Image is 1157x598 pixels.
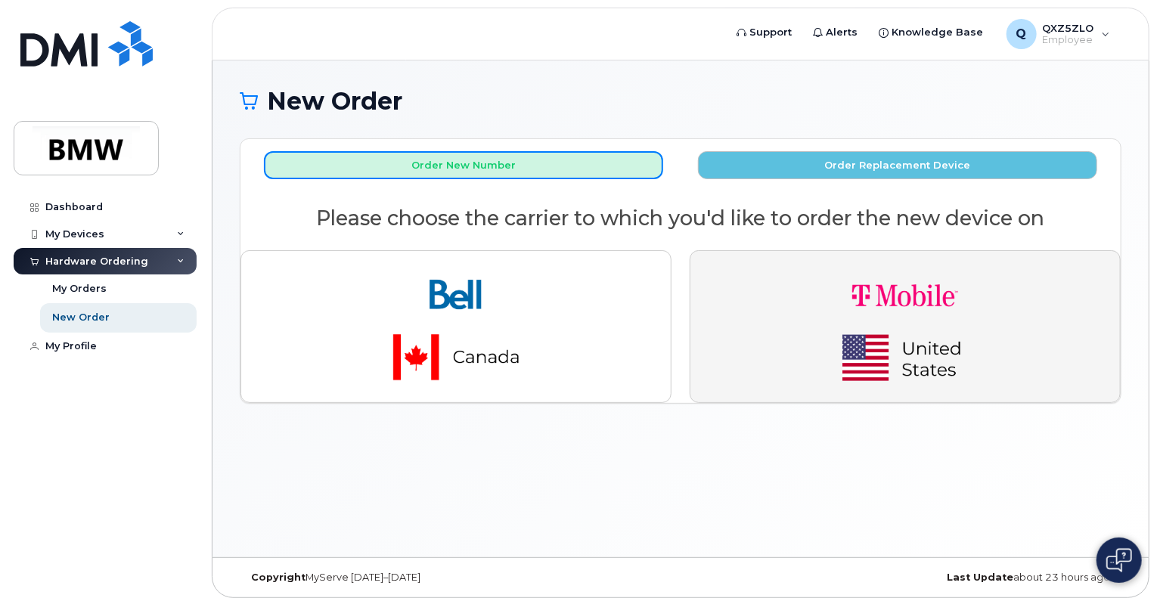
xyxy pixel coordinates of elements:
h1: New Order [240,88,1121,114]
img: Open chat [1106,548,1132,572]
button: Order Replacement Device [698,151,1097,179]
h2: Please choose the carrier to which you'd like to order the new device on [240,207,1121,230]
button: Order New Number [264,151,663,179]
div: MyServe [DATE]–[DATE] [240,572,534,584]
img: bell-18aeeabaf521bd2b78f928a02ee3b89e57356879d39bd386a17a7cccf8069aed.png [350,263,562,390]
strong: Last Update [947,572,1013,583]
img: t-mobile-78392d334a420d5b7f0e63d4fa81f6287a21d394dc80d677554bb55bbab1186f.png [799,263,1011,390]
strong: Copyright [251,572,306,583]
div: about 23 hours ago [827,572,1121,584]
